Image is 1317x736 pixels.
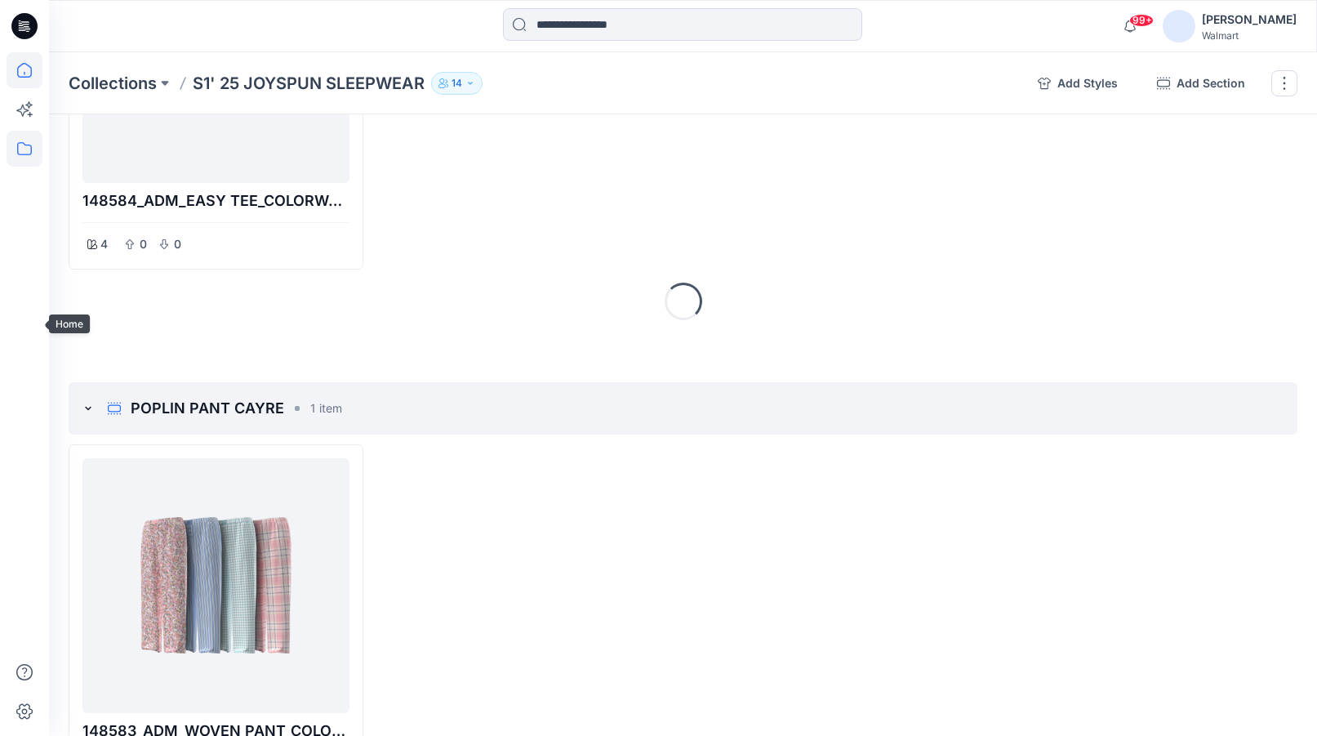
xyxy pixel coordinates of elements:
[1163,10,1195,42] img: avatar
[172,234,182,254] p: 0
[1129,14,1154,27] span: 99+
[1202,10,1297,29] div: [PERSON_NAME]
[138,234,148,254] p: 0
[131,397,284,420] p: POPLIN PANT CAYRE
[82,190,349,212] p: 148584_ADM_EASY TEE_COLORWAYS
[100,234,108,254] p: 4
[1144,70,1258,96] button: Add Section
[1025,70,1131,96] button: Add Styles
[1202,29,1297,42] div: Walmart
[69,72,157,95] a: Collections
[193,72,425,95] p: S1' 25 JOYSPUN SLEEPWEAR
[452,74,462,92] p: 14
[431,72,483,95] button: 14
[310,399,342,417] p: 1 item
